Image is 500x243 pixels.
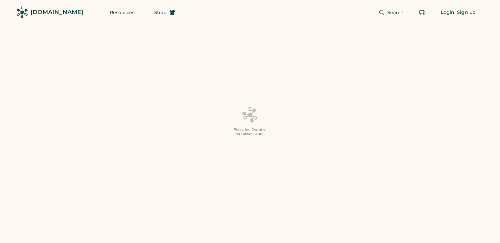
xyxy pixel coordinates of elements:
[416,6,429,19] button: Retrieve an order
[102,6,142,19] button: Resources
[441,9,455,16] div: Login
[371,6,412,19] button: Search
[454,9,476,16] div: | Sign up
[242,107,258,123] img: Platens-Black-Loader-Spin-rich%20black.webp
[154,10,167,15] span: Shop
[31,8,83,16] div: [DOMAIN_NAME]
[16,7,28,18] img: Rendered Logo - Screens
[234,127,267,136] div: Preparing Designer for Gildan 64000
[146,6,183,19] button: Shop
[387,10,404,15] span: Search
